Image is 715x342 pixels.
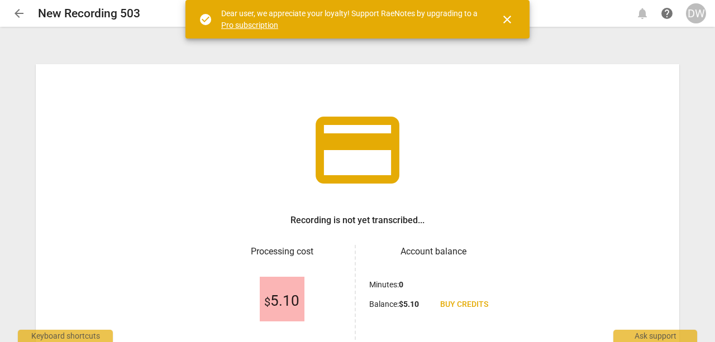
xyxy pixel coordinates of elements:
p: Minutes : [369,279,403,291]
div: Keyboard shortcuts [18,330,113,342]
h3: Account balance [369,245,497,258]
a: Help [657,3,677,23]
span: close [500,13,514,26]
span: 5.10 [264,293,299,310]
b: 0 [399,280,403,289]
h3: Processing cost [218,245,346,258]
button: DW [686,3,706,23]
b: $ 5.10 [399,300,419,309]
p: Balance : [369,298,419,310]
span: Buy credits [440,299,488,310]
button: Close [494,6,521,33]
span: check_circle [199,13,212,26]
div: Ask support [613,330,697,342]
h2: New Recording 503 [38,7,140,21]
a: Pro subscription [221,21,278,30]
a: Buy credits [431,295,497,315]
span: arrow_back [12,7,26,20]
div: Dear user, we appreciate your loyalty! Support RaeNotes by upgrading to a [221,8,480,31]
h3: Recording is not yet transcribed... [290,214,425,227]
span: help [660,7,674,20]
span: credit_card [307,100,408,200]
span: $ [264,295,270,309]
